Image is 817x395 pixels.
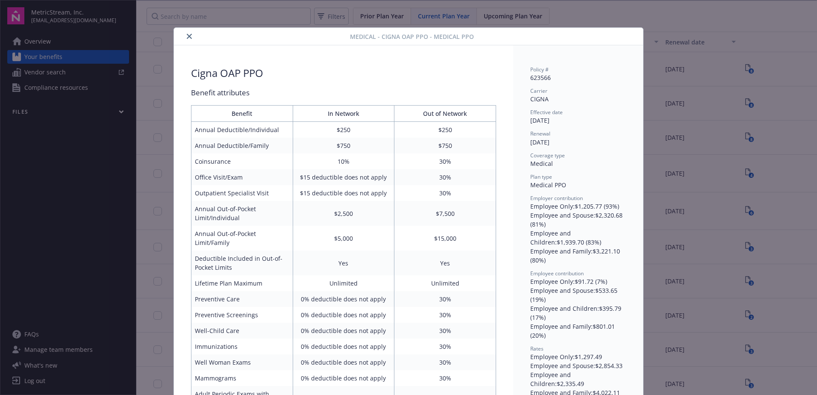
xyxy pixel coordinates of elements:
th: Benefit [191,106,293,122]
span: Employer contribution [530,195,583,202]
td: 30% [394,323,496,339]
td: Lifetime Plan Maximum [191,275,293,291]
span: Rates [530,345,544,352]
div: Employee and Spouse : $2,854.33 [530,361,626,370]
td: Annual Out-of-Pocket Limit/Family [191,226,293,251]
td: Coinsurance [191,153,293,169]
td: 0% deductible does not apply [293,354,394,370]
td: $15 deductible does not apply [293,185,394,201]
td: 0% deductible does not apply [293,339,394,354]
td: $250 [293,122,394,138]
div: Employee Only : $1,297.49 [530,352,626,361]
td: Preventive Screenings [191,307,293,323]
div: Employee Only : $91.72 (7%) [530,277,626,286]
td: 0% deductible does not apply [293,291,394,307]
div: 623566 [530,73,626,82]
td: 30% [394,370,496,386]
th: In Network [293,106,394,122]
div: Employee and Children : $395.79 (17%) [530,304,626,322]
td: Annual Deductible/Family [191,138,293,153]
div: [DATE] [530,116,626,125]
div: Benefit attributes [191,87,496,98]
div: [DATE] [530,138,626,147]
td: 30% [394,185,496,201]
td: Annual Out-of-Pocket Limit/Individual [191,201,293,226]
td: Mammograms [191,370,293,386]
td: $250 [394,122,496,138]
div: Employee and Spouse : $533.65 (19%) [530,286,626,304]
div: Employee and Family : $3,221.10 (80%) [530,247,626,265]
td: Outpatient Specialist Visit [191,185,293,201]
td: Immunizations [191,339,293,354]
td: Deductible Included in Out-of-Pocket Limits [191,251,293,275]
td: Well Woman Exams [191,354,293,370]
div: Medical [530,159,626,168]
div: Cigna OAP PPO [191,66,263,80]
td: 30% [394,169,496,185]
span: Policy # [530,66,549,73]
td: 0% deductible does not apply [293,323,394,339]
td: 30% [394,307,496,323]
div: Employee and Children : $1,939.70 (83%) [530,229,626,247]
td: 30% [394,354,496,370]
td: $15,000 [394,226,496,251]
div: Employee Only : $1,205.77 (93%) [530,202,626,211]
td: 30% [394,153,496,169]
div: Employee and Spouse : $2,320.68 (81%) [530,211,626,229]
td: 30% [394,339,496,354]
td: $2,500 [293,201,394,226]
td: $750 [293,138,394,153]
td: $7,500 [394,201,496,226]
button: close [184,31,194,41]
span: Carrier [530,87,547,94]
td: Preventive Care [191,291,293,307]
span: Plan type [530,173,552,180]
td: Annual Deductible/Individual [191,122,293,138]
div: Employee and Family : $801.01 (20%) [530,322,626,340]
td: $750 [394,138,496,153]
span: Renewal [530,130,550,137]
th: Out of Network [394,106,496,122]
span: Effective date [530,109,563,116]
td: Unlimited [293,275,394,291]
td: Yes [394,251,496,275]
td: 30% [394,291,496,307]
td: Yes [293,251,394,275]
div: Employee and Children : $2,335.49 [530,370,626,388]
div: CIGNA [530,94,626,103]
td: 0% deductible does not apply [293,370,394,386]
td: Well-Child Care [191,323,293,339]
td: Office Visit/Exam [191,169,293,185]
td: $5,000 [293,226,394,251]
td: $15 deductible does not apply [293,169,394,185]
td: 0% deductible does not apply [293,307,394,323]
td: Unlimited [394,275,496,291]
td: 10% [293,153,394,169]
span: Medical - Cigna OAP PPO - Medical PPO [350,32,474,41]
div: Medical PPO [530,180,626,189]
span: Coverage type [530,152,565,159]
span: Employee contribution [530,270,584,277]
